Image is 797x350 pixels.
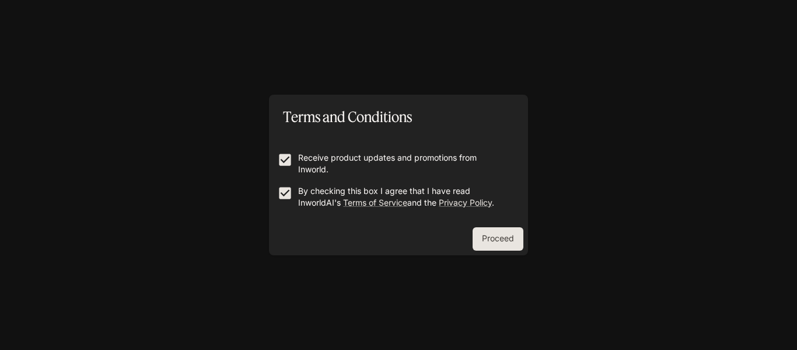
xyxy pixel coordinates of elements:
button: Proceed [473,227,523,251]
p: Receive product updates and promotions from Inworld. [298,152,508,175]
a: Privacy Policy [439,197,492,207]
a: Terms of Service [343,197,407,207]
p: Terms and Conditions [283,106,412,127]
p: By checking this box I agree that I have read InworldAI's and the . [298,185,508,209]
